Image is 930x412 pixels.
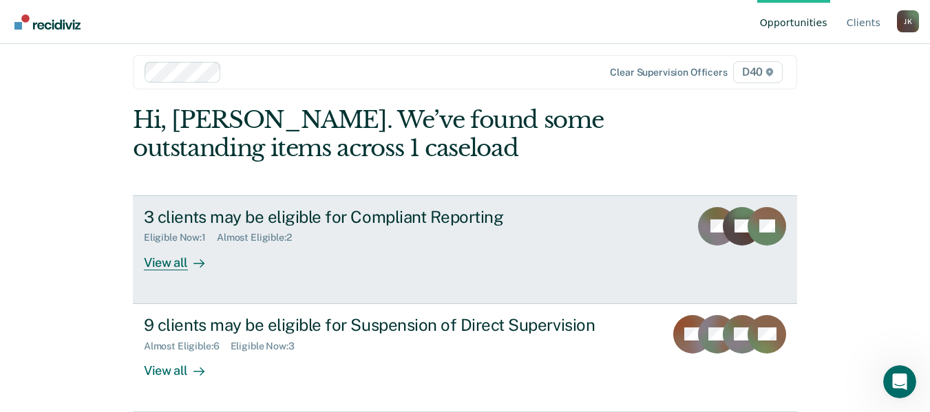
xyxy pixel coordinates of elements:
[733,61,783,83] span: D40
[144,207,627,227] div: 3 clients may be eligible for Compliant Reporting
[231,340,306,352] div: Eligible Now : 3
[144,243,221,270] div: View all
[144,315,627,335] div: 9 clients may be eligible for Suspension of Direct Supervision
[897,10,919,32] button: Profile dropdown button
[133,304,797,412] a: 9 clients may be eligible for Suspension of Direct SupervisionAlmost Eligible:6Eligible Now:3View...
[883,365,916,398] iframe: Intercom live chat
[133,195,797,304] a: 3 clients may be eligible for Compliant ReportingEligible Now:1Almost Eligible:2View all
[610,67,727,78] div: Clear supervision officers
[217,232,303,243] div: Almost Eligible : 2
[144,340,231,352] div: Almost Eligible : 6
[144,232,217,243] div: Eligible Now : 1
[897,10,919,32] div: J K
[144,351,221,378] div: View all
[133,106,664,162] div: Hi, [PERSON_NAME]. We’ve found some outstanding items across 1 caseload
[14,14,81,30] img: Recidiviz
